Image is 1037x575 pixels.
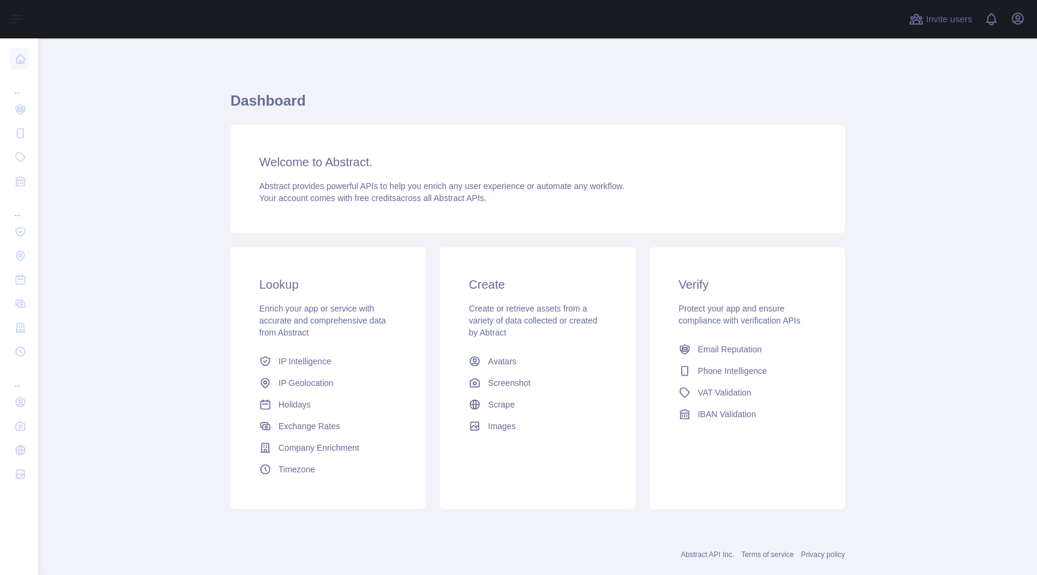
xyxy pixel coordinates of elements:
a: Avatars [464,351,611,372]
div: ... [10,194,29,218]
a: Scrape [464,394,611,415]
span: Your account comes with across all Abstract APIs. [259,193,486,203]
a: Images [464,415,611,437]
span: IP Geolocation [278,377,334,389]
span: Exchange Rates [278,420,340,432]
span: Abstract provides powerful APIs to help you enrich any user experience or automate any workflow. [259,181,625,191]
button: Invite users [907,10,975,29]
div: ... [10,365,29,389]
a: Abstract API Inc. [681,550,735,559]
span: IP Intelligence [278,355,331,367]
h3: Lookup [259,276,397,293]
span: Phone Intelligence [698,365,767,377]
a: Timezone [254,459,401,480]
span: Company Enrichment [278,442,359,454]
a: IP Geolocation [254,372,401,394]
a: Privacy policy [801,550,845,559]
h3: Create [469,276,606,293]
a: Exchange Rates [254,415,401,437]
a: Screenshot [464,372,611,394]
a: Company Enrichment [254,437,401,459]
span: Holidays [278,399,311,411]
span: Screenshot [488,377,531,389]
a: IBAN Validation [674,403,821,425]
span: Create or retrieve assets from a variety of data collected or created by Abtract [469,304,597,337]
span: Email Reputation [698,343,762,355]
span: Enrich your app or service with accurate and comprehensive data from Abstract [259,304,386,337]
a: Phone Intelligence [674,360,821,382]
span: VAT Validation [698,387,751,399]
a: Terms of service [741,550,793,559]
a: IP Intelligence [254,351,401,372]
h3: Verify [679,276,816,293]
span: Invite users [926,13,972,26]
span: IBAN Validation [698,408,756,420]
span: Avatars [488,355,516,367]
span: Images [488,420,515,432]
h3: Welcome to Abstract. [259,154,816,170]
span: Protect your app and ensure compliance with verification APIs [679,304,801,325]
h1: Dashboard [230,91,845,120]
span: Timezone [278,463,315,475]
a: Email Reputation [674,339,821,360]
span: free credits [355,193,396,203]
span: Scrape [488,399,514,411]
a: Holidays [254,394,401,415]
div: ... [10,72,29,96]
a: VAT Validation [674,382,821,403]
